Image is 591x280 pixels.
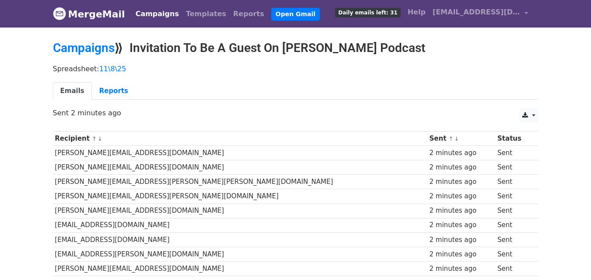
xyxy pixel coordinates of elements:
a: Emails [53,82,92,100]
div: 2 minutes ago [430,162,493,173]
td: [PERSON_NAME][EMAIL_ADDRESS][PERSON_NAME][PERSON_NAME][DOMAIN_NAME] [53,175,427,189]
td: [PERSON_NAME][EMAIL_ADDRESS][DOMAIN_NAME] [53,160,427,175]
a: Help [404,3,429,21]
td: Sent [495,175,532,189]
a: Reports [92,82,136,100]
a: Daily emails left: 31 [332,3,404,21]
div: 2 minutes ago [430,235,493,245]
a: ↓ [98,135,102,142]
td: Sent [495,261,532,276]
span: Daily emails left: 31 [335,8,400,17]
td: Sent [495,189,532,204]
a: MergeMail [53,5,125,23]
span: [EMAIL_ADDRESS][DOMAIN_NAME] [433,7,520,17]
td: [PERSON_NAME][EMAIL_ADDRESS][DOMAIN_NAME] [53,204,427,218]
td: Sent [495,218,532,232]
div: 2 minutes ago [430,206,493,216]
th: Sent [427,131,496,146]
a: ↑ [92,135,97,142]
div: 2 minutes ago [430,249,493,259]
a: Open Gmail [271,8,320,21]
div: 2 minutes ago [430,220,493,230]
th: Recipient [53,131,427,146]
a: [EMAIL_ADDRESS][DOMAIN_NAME] [429,3,532,24]
td: Sent [495,204,532,218]
td: [PERSON_NAME][EMAIL_ADDRESS][DOMAIN_NAME] [53,261,427,276]
div: 2 minutes ago [430,148,493,158]
td: [PERSON_NAME][EMAIL_ADDRESS][DOMAIN_NAME] [53,146,427,160]
a: ↓ [454,135,459,142]
a: Reports [230,5,268,23]
th: Status [495,131,532,146]
td: Sent [495,247,532,261]
a: Templates [182,5,230,23]
h2: ⟫ Invitation To Be A Guest On [PERSON_NAME] Podcast [53,41,539,55]
td: [PERSON_NAME][EMAIL_ADDRESS][PERSON_NAME][DOMAIN_NAME] [53,189,427,204]
a: Campaigns [132,5,182,23]
td: [EMAIL_ADDRESS][DOMAIN_NAME] [53,232,427,247]
a: Campaigns [53,41,115,55]
td: [EMAIL_ADDRESS][DOMAIN_NAME] [53,218,427,232]
td: [EMAIL_ADDRESS][PERSON_NAME][DOMAIN_NAME] [53,247,427,261]
a: 11\8\25 [99,65,126,73]
td: Sent [495,160,532,175]
div: 2 minutes ago [430,264,493,274]
p: Sent 2 minutes ago [53,108,539,118]
td: Sent [495,232,532,247]
a: ↑ [449,135,454,142]
td: Sent [495,146,532,160]
img: MergeMail logo [53,7,66,20]
p: Spreadsheet: [53,64,539,73]
div: 2 minutes ago [430,177,493,187]
div: 2 minutes ago [430,191,493,201]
